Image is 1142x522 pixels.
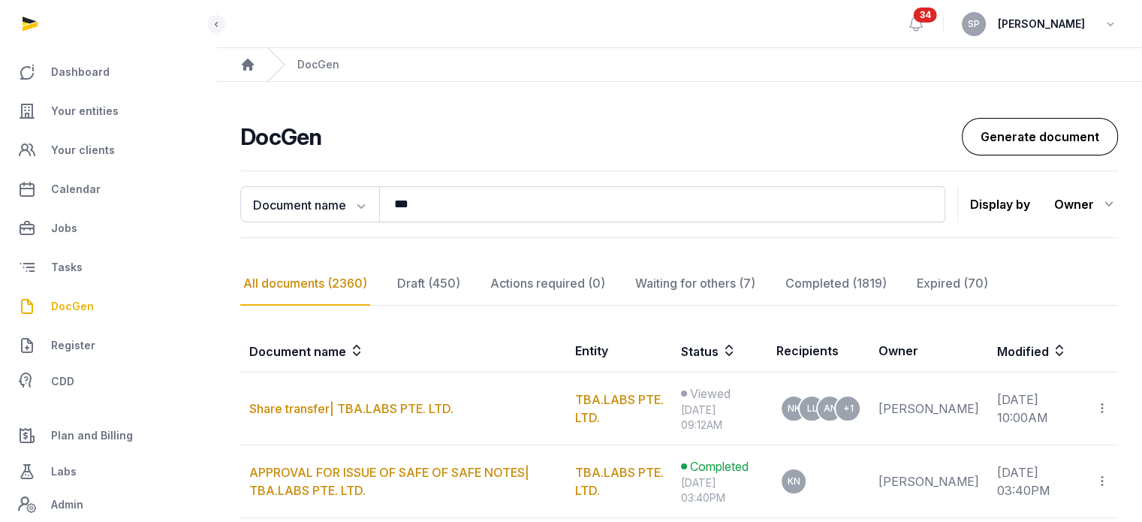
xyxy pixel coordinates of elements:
[962,12,986,36] button: SP
[788,404,800,413] span: NK
[51,141,115,159] span: Your clients
[51,463,77,481] span: Labs
[914,262,991,306] div: Expired (70)
[690,457,749,475] span: Completed
[12,490,203,520] a: Admin
[51,63,110,81] span: Dashboard
[12,54,203,90] a: Dashboard
[12,367,203,397] a: CDD
[12,454,203,490] a: Labs
[51,336,95,355] span: Register
[249,465,529,498] a: APPROVAL FOR ISSUE OF SAFE OF SAFE NOTES| TBA.LABS PTE. LTD.
[1054,192,1118,216] div: Owner
[240,262,1118,306] nav: Tabs
[970,192,1030,216] p: Display by
[672,330,767,373] th: Status
[216,48,1142,82] nav: Breadcrumb
[782,262,890,306] div: Completed (1819)
[987,445,1086,518] td: [DATE] 03:40PM
[767,330,869,373] th: Recipients
[690,385,731,403] span: Viewed
[681,403,758,433] div: [DATE] 09:12AM
[12,93,203,129] a: Your entities
[842,404,853,413] span: +1
[51,297,94,315] span: DocGen
[575,465,664,498] a: TBA.LABS PTE. LTD.
[240,262,370,306] div: All documents (2360)
[51,102,119,120] span: Your entities
[12,418,203,454] a: Plan and Billing
[788,477,800,486] span: KN
[987,373,1086,445] td: [DATE] 10:00AM
[12,288,203,324] a: DocGen
[249,401,453,416] a: Share transfer| TBA.LABS PTE. LTD.
[12,327,203,364] a: Register
[869,373,987,445] td: [PERSON_NAME]
[566,330,672,373] th: Entity
[487,262,608,306] div: Actions required (0)
[869,445,987,518] td: [PERSON_NAME]
[12,249,203,285] a: Tasks
[914,8,937,23] span: 34
[968,20,980,29] span: SP
[987,330,1118,373] th: Modified
[51,427,133,445] span: Plan and Billing
[962,118,1118,155] a: Generate document
[575,392,664,425] a: TBA.LABS PTE. LTD.
[12,132,203,168] a: Your clients
[240,123,962,150] h2: DocGen
[632,262,758,306] div: Waiting for others (7)
[823,404,836,413] span: AN
[297,57,339,72] div: DocGen
[998,15,1085,33] span: [PERSON_NAME]
[51,258,83,276] span: Tasks
[869,330,987,373] th: Owner
[12,171,203,207] a: Calendar
[394,262,463,306] div: Draft (450)
[806,404,817,413] span: LL
[240,186,379,222] button: Document name
[51,219,77,237] span: Jobs
[51,373,74,391] span: CDD
[681,475,758,505] div: [DATE] 03:40PM
[51,180,101,198] span: Calendar
[51,496,83,514] span: Admin
[12,210,203,246] a: Jobs
[240,330,566,373] th: Document name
